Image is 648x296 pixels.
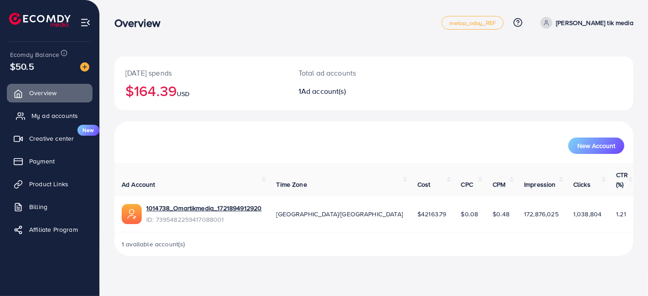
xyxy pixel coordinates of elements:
[461,180,473,189] span: CPC
[29,225,78,234] span: Affiliate Program
[493,180,505,189] span: CPM
[7,198,93,216] a: Billing
[298,67,406,78] p: Total ad accounts
[7,152,93,170] a: Payment
[7,175,93,193] a: Product Links
[122,180,155,189] span: Ad Account
[417,209,446,219] span: $42163.79
[177,89,190,98] span: USD
[10,60,34,73] span: $50.5
[7,220,93,239] a: Affiliate Program
[616,209,626,219] span: 1.21
[577,143,615,149] span: New Account
[537,17,633,29] a: [PERSON_NAME] tik media
[125,82,277,99] h2: $164.39
[29,88,57,97] span: Overview
[442,16,504,30] a: metap_oday_REF
[7,129,93,148] a: Creative centerNew
[524,209,559,219] span: 172,876,025
[29,202,47,211] span: Billing
[568,138,624,154] button: New Account
[573,180,591,189] span: Clicks
[80,62,89,71] img: image
[29,179,68,189] span: Product Links
[417,180,431,189] span: Cost
[493,209,509,219] span: $0.48
[7,107,93,125] a: My ad accounts
[77,125,99,136] span: New
[461,209,478,219] span: $0.08
[122,240,185,249] span: 1 available account(s)
[616,170,628,189] span: CTR (%)
[9,13,71,27] img: logo
[524,180,556,189] span: Impression
[114,16,168,30] h3: Overview
[276,209,403,219] span: [GEOGRAPHIC_DATA]/[GEOGRAPHIC_DATA]
[609,255,641,289] iframe: Chat
[573,209,602,219] span: 1,038,804
[29,134,74,143] span: Creative center
[146,204,262,213] a: 1014738_Omartikmedia_1721894912920
[298,87,406,96] h2: 1
[122,204,142,224] img: ic-ads-acc.e4c84228.svg
[31,111,78,120] span: My ad accounts
[301,86,346,96] span: Ad account(s)
[80,17,91,28] img: menu
[7,84,93,102] a: Overview
[29,157,55,166] span: Payment
[449,20,496,26] span: metap_oday_REF
[125,67,277,78] p: [DATE] spends
[10,50,59,59] span: Ecomdy Balance
[556,17,633,28] p: [PERSON_NAME] tik media
[276,180,307,189] span: Time Zone
[146,215,262,224] span: ID: 7395482259417088001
